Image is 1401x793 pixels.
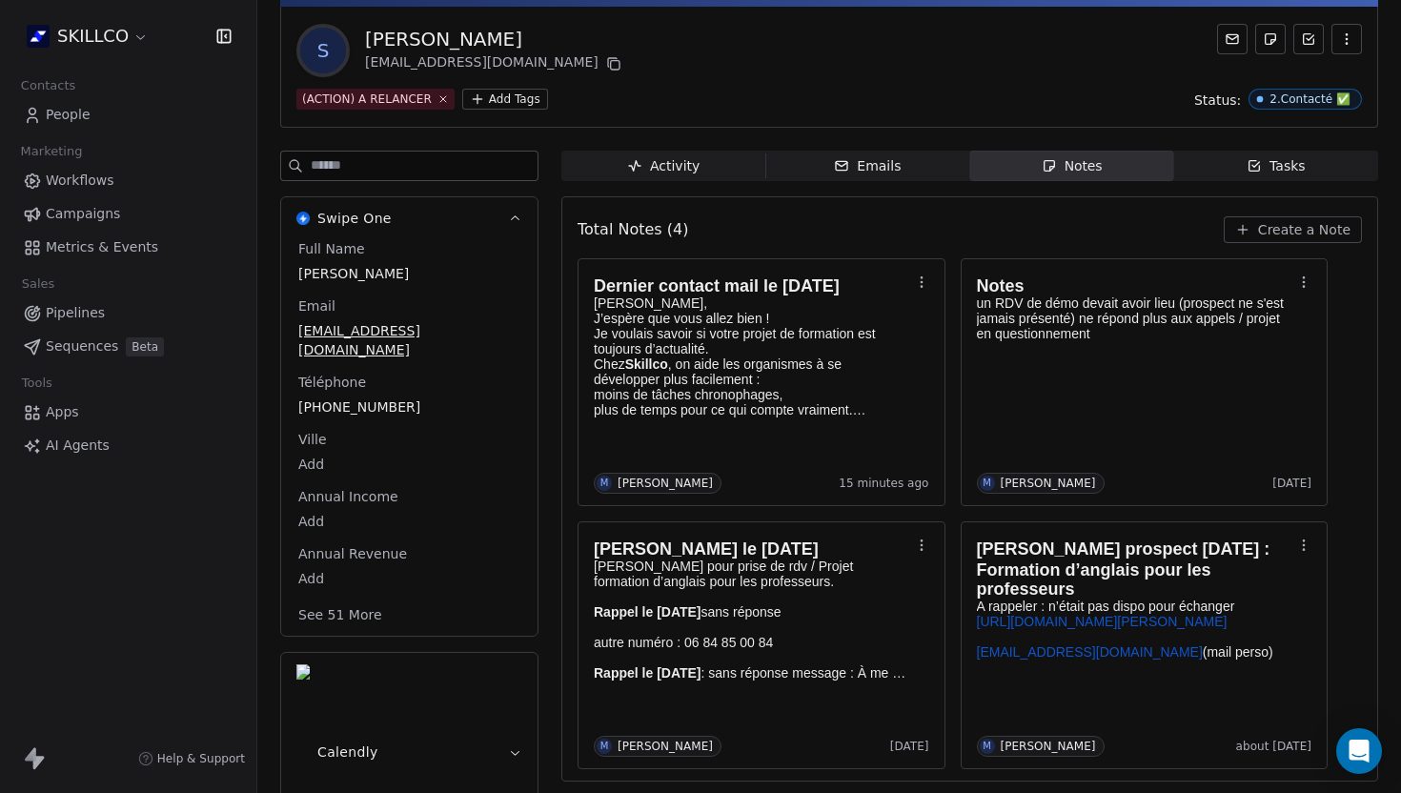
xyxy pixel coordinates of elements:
span: [PHONE_NUMBER] [298,397,520,417]
a: Metrics & Events [15,232,241,263]
div: [PERSON_NAME] [365,26,625,52]
a: People [15,99,241,131]
div: Swipe OneSwipe One [281,239,538,636]
span: Apps [46,402,79,422]
span: Campaigns [46,204,120,224]
a: [URL][DOMAIN_NAME][PERSON_NAME] [977,614,1228,629]
button: Create a Note [1224,216,1362,243]
div: 2.Contacté ✅ [1269,92,1350,106]
a: Help & Support [138,751,245,766]
button: Swipe OneSwipe One [281,197,538,239]
h1: Notes [977,276,1293,295]
span: AI Agents [46,436,110,456]
span: Tools [13,369,60,397]
div: [PERSON_NAME] [618,740,713,753]
span: Téléphone [294,373,370,392]
a: Apps [15,396,241,428]
h1: Formation d’anglais pour les professeurs [977,560,1293,599]
div: [EMAIL_ADDRESS][DOMAIN_NAME] [365,52,625,75]
span: Pipelines [46,303,105,323]
span: Annual Revenue [294,544,411,563]
h1: Dernier contact mail le [DATE] [594,276,910,295]
span: Calendly [317,742,378,762]
div: (ACTION) A RELANCER [302,91,432,108]
img: Swipe One [296,212,310,225]
h1: [PERSON_NAME] prospect [DATE] : [977,539,1293,559]
a: SequencesBeta [15,331,241,362]
p: : sans réponse message : À me recontacter pour savoir ou en est le projet. [594,665,910,681]
p: autre numéro : 06 84 85 00 84 [594,635,910,650]
strong: Rappel le [DATE] [594,604,701,620]
span: Add [298,512,520,531]
div: M [600,476,609,491]
div: [PERSON_NAME] [618,477,713,490]
span: Marketing [12,137,91,166]
div: M [983,739,991,754]
a: Workflows [15,165,241,196]
a: AI Agents [15,430,241,461]
strong: Skillco [625,356,668,372]
p: (mail perso) [977,644,1293,660]
h1: [PERSON_NAME] le [DATE] [594,539,910,559]
button: See 51 More [287,598,394,632]
div: Activity [627,156,700,176]
button: SKILLCO [23,20,152,52]
span: Contacts [12,71,84,100]
div: M [983,476,991,491]
span: Swipe One [317,209,392,228]
div: Open Intercom Messenger [1336,728,1382,774]
span: [EMAIL_ADDRESS][DOMAIN_NAME] [298,321,520,359]
p: un RDV de démo devait avoir lieu (prospect ne s'est jamais présenté) ne répond plus aux appels / ... [977,295,1293,341]
span: [PERSON_NAME] [298,264,520,283]
span: Sequences [46,336,118,356]
p: J’espère que vous allez bien ! Je voulais savoir si votre projet de formation est toujours d’actu... [594,311,910,356]
span: Add [298,455,520,474]
p: A rappeler : n’était pas dispo pour échanger [977,599,1293,614]
a: Campaigns [15,198,241,230]
span: Full Name [294,239,369,258]
div: [PERSON_NAME] [1001,740,1096,753]
span: about [DATE] [1236,739,1311,754]
p: [PERSON_NAME] pour prise de rdv / Projet formation d’anglais pour les professeurs. [594,559,910,589]
div: [PERSON_NAME] [1001,477,1096,490]
span: SKILLCO [57,24,129,49]
span: Email [294,296,339,315]
span: [DATE] [890,739,929,754]
span: Status: [1194,91,1241,110]
span: Beta [126,337,164,356]
a: [EMAIL_ADDRESS][DOMAIN_NAME] [977,644,1203,660]
span: Sales [13,270,63,298]
a: Pipelines [15,297,241,329]
p: sans réponse [594,604,910,620]
p: [PERSON_NAME], [594,295,910,311]
div: Emails [834,156,901,176]
div: Tasks [1247,156,1306,176]
span: People [46,105,91,125]
span: Annual Income [294,487,402,506]
span: Add [298,569,520,588]
span: Total Notes (4) [578,218,688,241]
span: Help & Support [157,751,245,766]
span: S [300,28,346,73]
span: Metrics & Events [46,237,158,257]
div: M [600,739,609,754]
img: Skillco%20logo%20icon%20(2).png [27,25,50,48]
button: Add Tags [462,89,548,110]
span: Workflows [46,171,114,191]
span: [DATE] [1272,476,1311,491]
span: Create a Note [1258,220,1350,239]
span: 15 minutes ago [839,476,928,491]
strong: Rappel le [DATE] [594,665,701,681]
span: Ville [294,430,331,449]
p: Chez , on aide les organismes à se développer plus facilement : moins de tâches chronophages, plu... [594,356,910,417]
